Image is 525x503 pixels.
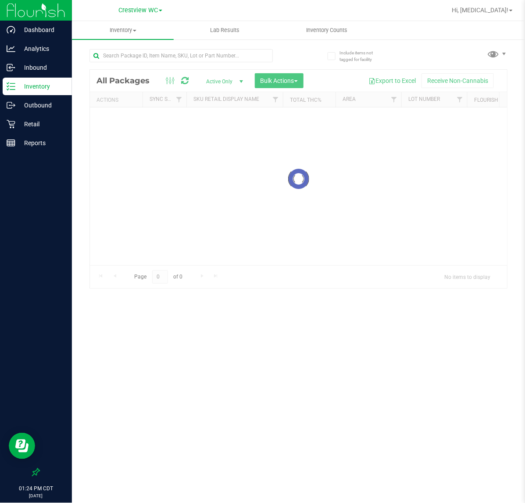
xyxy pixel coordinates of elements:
inline-svg: Inbound [7,63,15,72]
inline-svg: Reports [7,139,15,147]
a: Inventory Counts [276,21,378,39]
a: Lab Results [174,21,275,39]
p: Dashboard [15,25,68,35]
span: Inventory [72,26,174,34]
span: Lab Results [198,26,251,34]
p: Outbound [15,100,68,111]
inline-svg: Dashboard [7,25,15,34]
inline-svg: Analytics [7,44,15,53]
p: [DATE] [4,492,68,499]
span: Hi, [MEDICAL_DATA]! [452,7,508,14]
p: Retail [15,119,68,129]
inline-svg: Outbound [7,101,15,110]
p: Reports [15,138,68,148]
span: Include items not tagged for facility [339,50,383,63]
p: 01:24 PM CDT [4,485,68,492]
span: Inventory Counts [294,26,359,34]
span: Crestview WC [118,7,158,14]
iframe: Resource center [9,433,35,459]
input: Search Package ID, Item Name, SKU, Lot or Part Number... [89,49,273,62]
label: Pin the sidebar to full width on large screens [32,468,40,477]
inline-svg: Retail [7,120,15,128]
p: Inventory [15,81,68,92]
p: Inbound [15,62,68,73]
a: Inventory [72,21,174,39]
p: Analytics [15,43,68,54]
inline-svg: Inventory [7,82,15,91]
